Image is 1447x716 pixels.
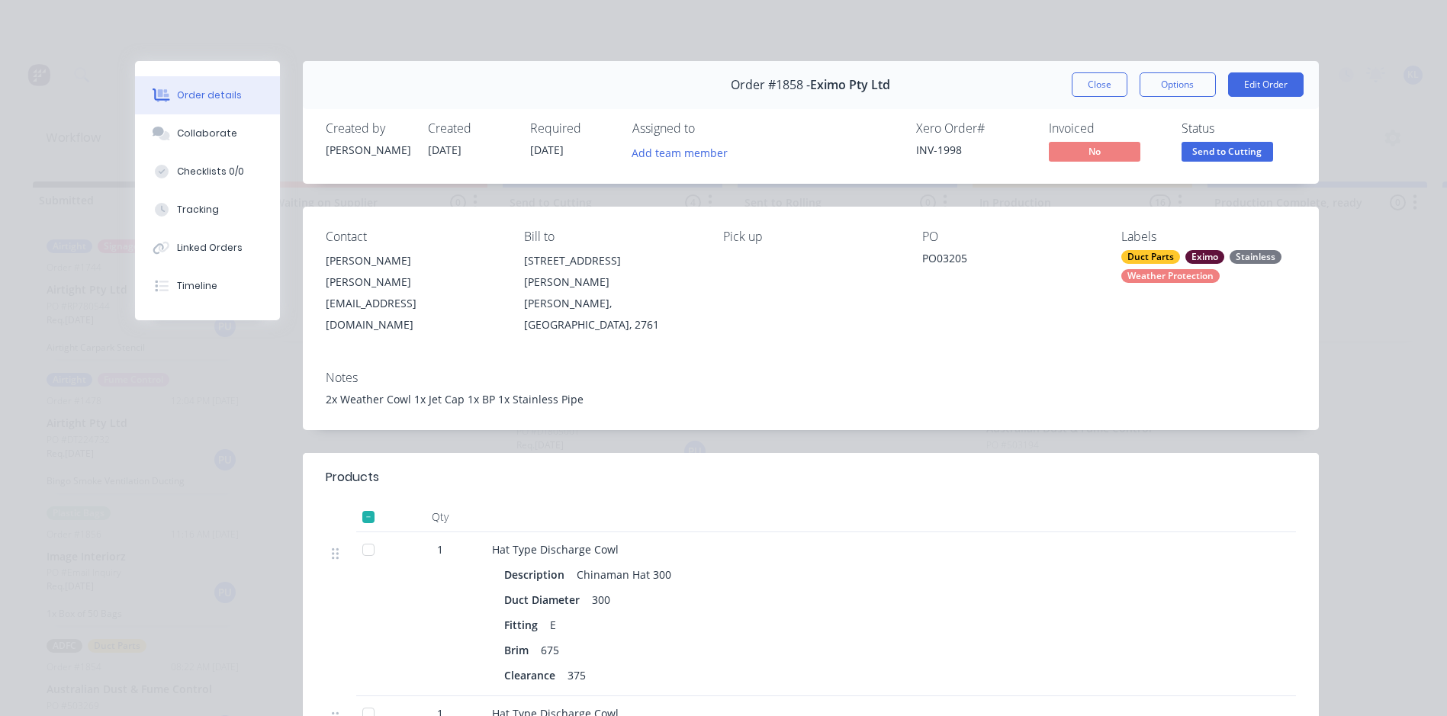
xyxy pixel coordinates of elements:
[504,589,586,611] div: Duct Diameter
[1395,664,1432,701] iframe: Intercom live chat
[504,563,571,586] div: Description
[326,271,500,336] div: [PERSON_NAME][EMAIL_ADDRESS][DOMAIN_NAME]
[723,230,898,244] div: Pick up
[394,502,486,532] div: Qty
[504,639,535,661] div: Brim
[326,371,1296,385] div: Notes
[1230,250,1281,264] div: Stainless
[524,250,699,336] div: [STREET_ADDRESS][PERSON_NAME][PERSON_NAME], [GEOGRAPHIC_DATA], 2761
[1182,121,1296,136] div: Status
[922,230,1097,244] div: PO
[437,541,443,557] span: 1
[916,142,1031,158] div: INV-1998
[177,165,244,178] div: Checklists 0/0
[1182,142,1273,165] button: Send to Cutting
[177,241,243,255] div: Linked Orders
[135,267,280,305] button: Timeline
[326,230,500,244] div: Contact
[632,142,736,162] button: Add team member
[1121,250,1180,264] div: Duct Parts
[1182,142,1273,161] span: Send to Cutting
[1072,72,1127,97] button: Close
[524,293,699,336] div: [PERSON_NAME], [GEOGRAPHIC_DATA], 2761
[632,121,785,136] div: Assigned to
[1228,72,1304,97] button: Edit Order
[135,153,280,191] button: Checklists 0/0
[530,143,564,157] span: [DATE]
[326,391,1296,407] div: 2x Weather Cowl 1x Jet Cap 1x BP 1x Stainless Pipe
[1049,142,1140,161] span: No
[1140,72,1216,97] button: Options
[535,639,565,661] div: 675
[1185,250,1224,264] div: Eximo
[586,589,616,611] div: 300
[504,664,561,686] div: Clearance
[135,229,280,267] button: Linked Orders
[326,121,410,136] div: Created by
[326,250,500,336] div: [PERSON_NAME][PERSON_NAME][EMAIL_ADDRESS][DOMAIN_NAME]
[326,468,379,486] div: Products
[428,121,512,136] div: Created
[922,250,1097,271] div: PO03205
[135,114,280,153] button: Collaborate
[524,250,699,293] div: [STREET_ADDRESS][PERSON_NAME]
[561,664,592,686] div: 375
[492,542,619,557] span: Hat Type Discharge Cowl
[731,78,810,92] span: Order #1858 -
[326,250,500,271] div: [PERSON_NAME]
[571,563,677,586] div: Chinaman Hat 300
[623,142,735,162] button: Add team member
[177,88,242,102] div: Order details
[530,121,614,136] div: Required
[504,614,544,636] div: Fitting
[326,142,410,158] div: [PERSON_NAME]
[177,203,219,217] div: Tracking
[916,121,1031,136] div: Xero Order #
[135,191,280,229] button: Tracking
[1121,230,1296,244] div: Labels
[524,230,699,244] div: Bill to
[544,614,562,636] div: E
[1121,269,1220,283] div: Weather Protection
[177,127,237,140] div: Collaborate
[177,279,217,293] div: Timeline
[1049,121,1163,136] div: Invoiced
[810,78,890,92] span: Eximo Pty Ltd
[135,76,280,114] button: Order details
[428,143,461,157] span: [DATE]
